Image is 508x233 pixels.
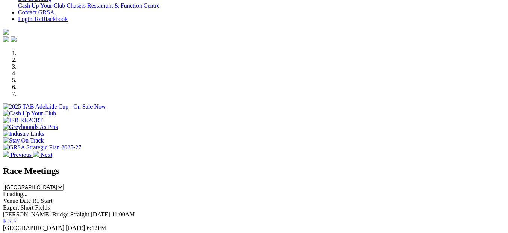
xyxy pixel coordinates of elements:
img: Greyhounds As Pets [3,124,58,130]
span: Venue [3,198,18,204]
img: twitter.svg [11,36,17,42]
img: 2025 TAB Adelaide Cup - On Sale Now [3,103,106,110]
div: Bar & Dining [18,2,505,9]
span: Previous [11,152,32,158]
span: Short [21,204,34,211]
img: chevron-left-pager-white.svg [3,151,9,157]
img: IER REPORT [3,117,43,124]
h2: Race Meetings [3,166,505,176]
a: Previous [3,152,33,158]
span: [PERSON_NAME] Bridge Straight [3,211,89,218]
img: Industry Links [3,130,44,137]
span: 6:12PM [87,225,106,231]
span: Fields [35,204,50,211]
span: Expert [3,204,19,211]
img: Stay On Track [3,137,44,144]
span: R1 Start [32,198,52,204]
a: F [13,218,17,224]
span: Date [20,198,31,204]
span: Loading... [3,191,27,197]
a: S [8,218,12,224]
a: E [3,218,7,224]
span: [DATE] [91,211,110,218]
a: Next [33,152,52,158]
a: Login To Blackbook [18,16,68,22]
span: [GEOGRAPHIC_DATA] [3,225,64,231]
span: [DATE] [66,225,85,231]
span: 11:00AM [112,211,135,218]
a: Contact GRSA [18,9,54,15]
img: Cash Up Your Club [3,110,56,117]
img: GRSA Strategic Plan 2025-27 [3,144,81,151]
a: Cash Up Your Club [18,2,65,9]
img: chevron-right-pager-white.svg [33,151,39,157]
img: logo-grsa-white.png [3,29,9,35]
a: Chasers Restaurant & Function Centre [67,2,159,9]
img: facebook.svg [3,36,9,42]
span: Next [41,152,52,158]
